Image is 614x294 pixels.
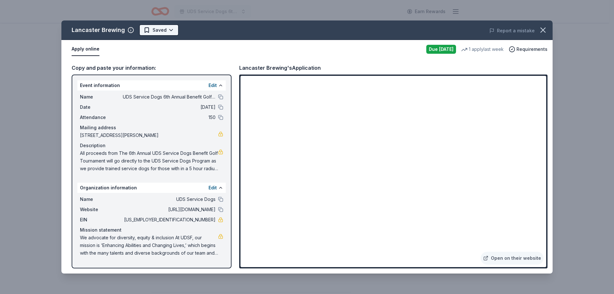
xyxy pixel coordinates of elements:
span: Name [80,195,123,203]
button: Edit [209,82,217,89]
button: Edit [209,184,217,192]
span: Saved [153,26,167,34]
span: We advocate for diversity, equity & inclusion At UDSF, our mission is ‘Enhancing Abilities and Ch... [80,234,218,257]
span: [DATE] [123,103,216,111]
div: Event information [77,80,226,91]
div: Due [DATE] [426,45,456,54]
span: UDS Service Dogs [123,195,216,203]
span: Attendance [80,114,123,121]
span: 150 [123,114,216,121]
span: Date [80,103,123,111]
a: Open on their website [481,252,544,265]
div: Copy and paste your information: [72,64,232,72]
button: Saved [139,24,179,36]
span: UDS Service Dogs 6th Annual Benefit Golf Tournament [123,93,216,101]
span: Requirements [516,45,547,53]
span: [US_EMPLOYER_IDENTIFICATION_NUMBER] [123,216,216,224]
button: Requirements [509,45,547,53]
div: 1 apply last week [461,45,504,53]
span: EIN [80,216,123,224]
div: Description [80,142,223,149]
span: All proceeds from The 6th Annual UDS Service Dogs Benefit Golf Tournament will go directly to the... [80,149,218,172]
div: Lancaster Brewing's Application [239,64,321,72]
span: [URL][DOMAIN_NAME] [123,206,216,213]
div: Mailing address [80,124,223,131]
button: Report a mistake [489,27,535,35]
div: Mission statement [80,226,223,234]
div: Lancaster Brewing [72,25,125,35]
button: Apply online [72,43,99,56]
span: [STREET_ADDRESS][PERSON_NAME] [80,131,218,139]
div: Organization information [77,183,226,193]
span: Name [80,93,123,101]
span: Website [80,206,123,213]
